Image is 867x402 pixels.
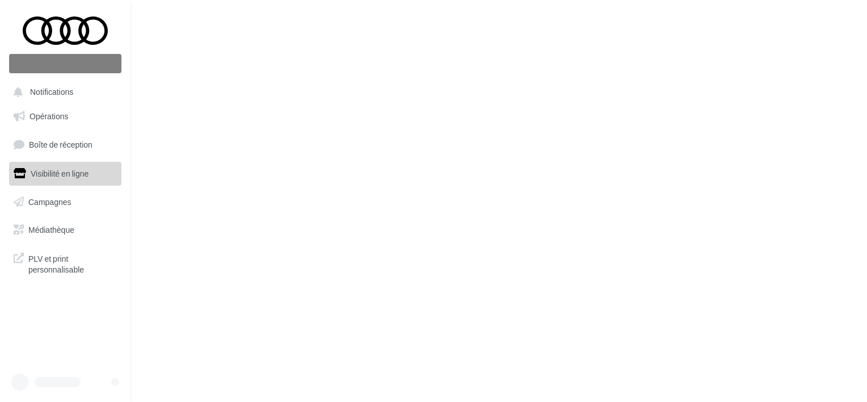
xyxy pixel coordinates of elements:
[7,218,124,242] a: Médiathèque
[29,140,92,149] span: Boîte de réception
[7,246,124,280] a: PLV et print personnalisable
[9,54,121,73] div: Nouvelle campagne
[7,162,124,186] a: Visibilité en ligne
[31,169,89,178] span: Visibilité en ligne
[7,104,124,128] a: Opérations
[28,196,71,206] span: Campagnes
[7,190,124,214] a: Campagnes
[30,87,73,97] span: Notifications
[30,111,68,121] span: Opérations
[7,132,124,157] a: Boîte de réception
[28,251,117,275] span: PLV et print personnalisable
[28,225,74,235] span: Médiathèque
